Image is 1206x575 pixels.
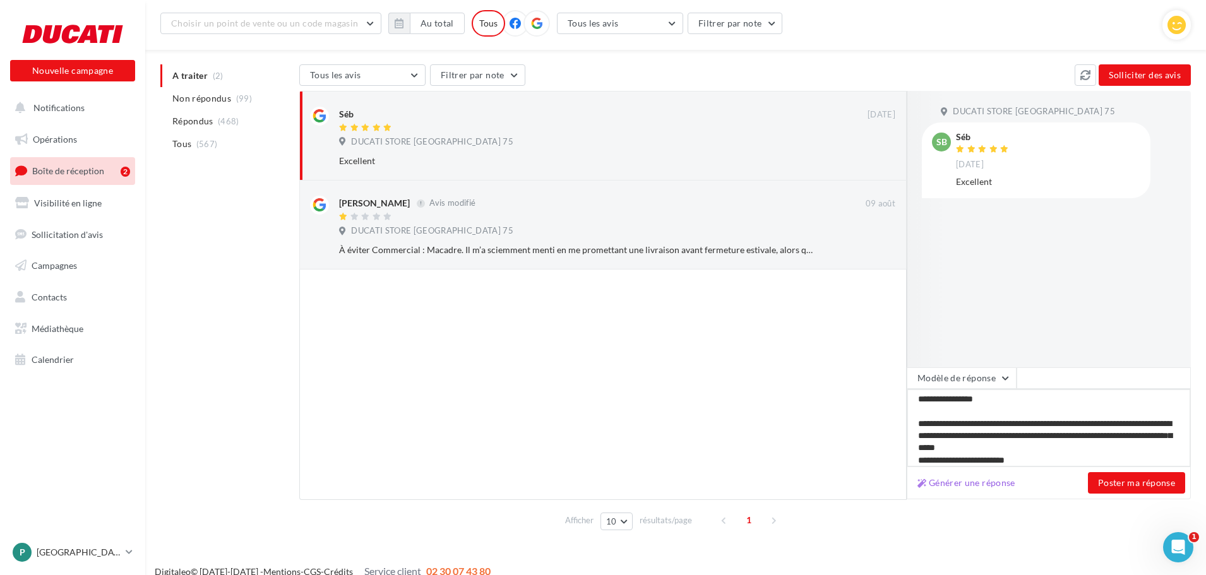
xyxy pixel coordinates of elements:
[410,13,465,34] button: Au total
[351,225,513,237] span: DUCATI STORE [GEOGRAPHIC_DATA] 75
[1088,472,1185,494] button: Poster ma réponse
[10,540,135,564] a: P [GEOGRAPHIC_DATA]
[912,475,1020,490] button: Générer une réponse
[196,139,218,149] span: (567)
[8,190,138,216] a: Visibilité en ligne
[8,222,138,248] a: Sollicitation d'avis
[739,510,759,530] span: 1
[472,10,505,37] div: Tous
[172,92,231,105] span: Non répondus
[8,316,138,342] a: Médiathèque
[33,102,85,113] span: Notifications
[8,347,138,373] a: Calendrier
[172,115,213,127] span: Répondus
[121,167,130,177] div: 2
[8,157,138,184] a: Boîte de réception2
[388,13,465,34] button: Au total
[1189,532,1199,542] span: 1
[32,165,104,176] span: Boîte de réception
[32,260,77,271] span: Campagnes
[568,18,619,28] span: Tous les avis
[32,228,103,239] span: Sollicitation d'avis
[557,13,683,34] button: Tous les avis
[640,514,692,526] span: résultats/page
[218,116,239,126] span: (468)
[20,546,25,559] span: P
[339,197,410,210] div: [PERSON_NAME]
[171,18,358,28] span: Choisir un point de vente ou un code magasin
[32,323,83,334] span: Médiathèque
[429,198,475,208] span: Avis modifié
[160,13,381,34] button: Choisir un point de vente ou un code magasin
[565,514,594,526] span: Afficher
[339,244,813,256] div: À éviter Commercial : Macadre. Il m’a sciemment menti en me promettant une livraison avant fermet...
[956,159,984,170] span: [DATE]
[351,136,513,148] span: DUCATI STORE [GEOGRAPHIC_DATA] 75
[37,546,121,559] p: [GEOGRAPHIC_DATA]
[8,95,133,121] button: Notifications
[8,126,138,153] a: Opérations
[936,136,947,148] span: Sb
[299,64,426,86] button: Tous les avis
[1099,64,1191,86] button: Solliciter des avis
[8,252,138,279] a: Campagnes
[907,367,1017,389] button: Modèle de réponse
[956,175,1140,188] div: Excellent
[606,516,617,526] span: 10
[866,198,895,210] span: 09 août
[172,138,191,150] span: Tous
[32,292,67,302] span: Contacts
[600,513,633,530] button: 10
[236,93,252,104] span: (99)
[10,60,135,81] button: Nouvelle campagne
[1163,532,1193,562] iframe: Intercom live chat
[688,13,783,34] button: Filtrer par note
[33,134,77,145] span: Opérations
[953,106,1115,117] span: DUCATI STORE [GEOGRAPHIC_DATA] 75
[868,109,895,121] span: [DATE]
[956,133,1012,141] div: Séb
[32,354,74,365] span: Calendrier
[339,108,354,121] div: Séb
[339,155,813,167] div: Excellent
[310,69,361,80] span: Tous les avis
[34,198,102,208] span: Visibilité en ligne
[430,64,525,86] button: Filtrer par note
[8,284,138,311] a: Contacts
